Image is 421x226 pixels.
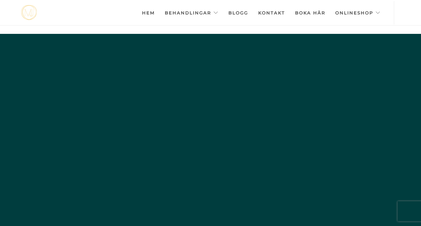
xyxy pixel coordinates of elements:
[228,1,248,24] a: Blogg
[295,1,325,24] a: Boka här
[142,1,155,24] a: Hem
[21,5,37,20] img: mjstudio
[21,5,37,20] a: mjstudio mjstudio mjstudio
[335,1,380,24] a: Onlineshop
[258,1,285,24] a: Kontakt
[165,1,218,24] a: Behandlingar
